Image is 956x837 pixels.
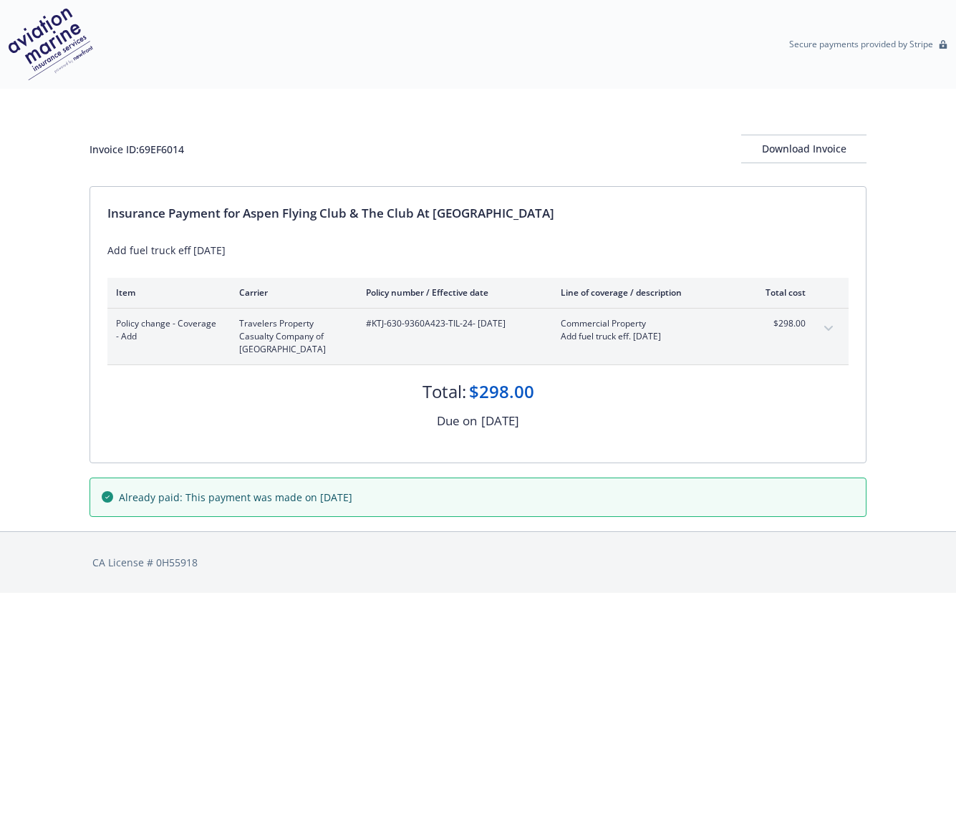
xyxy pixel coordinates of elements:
div: Item [116,286,216,299]
div: $298.00 [469,379,534,404]
span: Commercial PropertyAdd fuel truck eff. [DATE] [561,317,729,343]
div: Total cost [752,286,806,299]
button: Download Invoice [741,135,866,163]
div: [DATE] [481,412,519,430]
div: Insurance Payment for Aspen Flying Club & The Club At [GEOGRAPHIC_DATA] [107,204,849,223]
div: Due on [437,412,477,430]
div: Policy number / Effective date [366,286,538,299]
span: Add fuel truck eff. [DATE] [561,330,729,343]
span: Commercial Property [561,317,729,330]
span: $298.00 [752,317,806,330]
div: Line of coverage / description [561,286,729,299]
span: Travelers Property Casualty Company of [GEOGRAPHIC_DATA] [239,317,343,356]
button: expand content [817,317,840,340]
div: Carrier [239,286,343,299]
p: Secure payments provided by Stripe [789,38,933,50]
div: Policy change - Coverage - AddTravelers Property Casualty Company of [GEOGRAPHIC_DATA]#KTJ-630-93... [107,309,849,364]
div: Total: [423,379,466,404]
div: CA License # 0H55918 [92,555,864,570]
span: Policy change - Coverage - Add [116,317,216,343]
div: Invoice ID: 69EF6014 [90,142,184,157]
div: Add fuel truck eff [DATE] [107,243,849,258]
span: #KTJ-630-9360A423-TIL-24 - [DATE] [366,317,538,330]
span: Already paid: This payment was made on [DATE] [119,490,352,505]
